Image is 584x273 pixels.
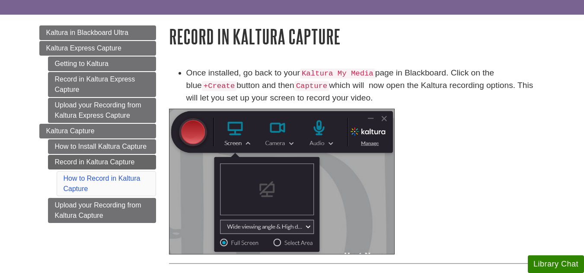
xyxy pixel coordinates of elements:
[39,25,156,223] div: Guide Page Menu
[48,72,156,97] a: Record in Kaltura Express Capture
[294,81,329,91] code: Capture
[46,127,95,135] span: Kaltura Capture
[186,67,545,104] li: Once installed, go back to your page in Blackboard. Click on the blue button and then which will ...
[64,175,140,192] a: How to Record in Kaltura Capture
[46,29,128,36] span: Kaltura in Blackboard Ultra
[48,155,156,169] a: Record in Kaltura Capture
[300,69,375,78] code: Kaltura My Media
[46,44,121,52] span: Kaltura Express Capture
[48,98,156,123] a: Upload your Recording from Kaltura Express Capture
[48,56,156,71] a: Getting to Kaltura
[48,139,156,154] a: How to Install Kaltura Capture
[169,109,395,254] img: kaltura dashboard
[202,81,237,91] code: +Create
[48,198,156,223] a: Upload your Recording from Kaltura Capture
[169,25,545,47] h1: Record in Kaltura Capture
[39,25,156,40] a: Kaltura in Blackboard Ultra
[39,124,156,138] a: Kaltura Capture
[39,41,156,56] a: Kaltura Express Capture
[528,255,584,273] button: Library Chat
